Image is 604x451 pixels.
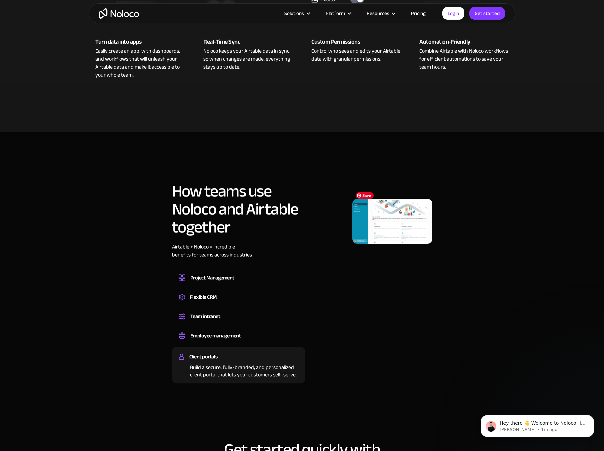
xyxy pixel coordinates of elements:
div: Employee management [190,331,241,341]
div: Turn data into apps [95,37,185,47]
div: Resources [367,9,389,18]
h2: How teams use Noloco and Airtable together [172,182,305,236]
div: Solutions [284,9,304,18]
a: Get started [469,7,505,20]
iframe: Intercom notifications message [471,401,604,448]
div: Automation-Friendly [419,37,509,47]
div: Resources [358,9,403,18]
a: Pricing [403,9,434,18]
div: Client portals [189,352,217,362]
div: Platform [317,9,358,18]
div: Create a custom CRM that you can adapt to your business’s needs, centralize your workflows, and m... [179,302,299,304]
a: Login [442,7,464,20]
div: Easily create an app, with dashboards, and workflows that will unleash your Airtable data and mak... [95,47,185,79]
div: Noloco keeps your Airtable data in sync, so when changes are made, everything stays up to date. [203,47,293,71]
div: Solutions [276,9,317,18]
div: Control who sees and edits your Airtable data with granular permissions. [311,47,401,63]
div: Design custom project management tools to speed up workflows, track progress, and optimize your t... [179,283,299,285]
div: Airtable + Noloco = incredible benefits for teams across industries [172,243,305,269]
span: Save [356,192,374,199]
div: Set up a central space for your team to collaborate, share information, and stay up to date on co... [179,321,299,323]
div: Team intranet [190,311,220,321]
div: Project Management [190,273,234,283]
div: Build a secure, fully-branded, and personalized client portal that lets your customers self-serve. [179,362,299,378]
a: home [99,8,139,19]
div: Easily manage employee information, track performance, and handle HR tasks from a single platform. [179,341,299,343]
div: Combine Airtable with Noloco workflows for efficient automations to save your team hours. [419,47,509,71]
div: Flexible CRM [190,292,217,302]
div: Custom Permissions [311,37,401,47]
div: Platform [326,9,345,18]
div: Real-Time Sync [203,37,293,47]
